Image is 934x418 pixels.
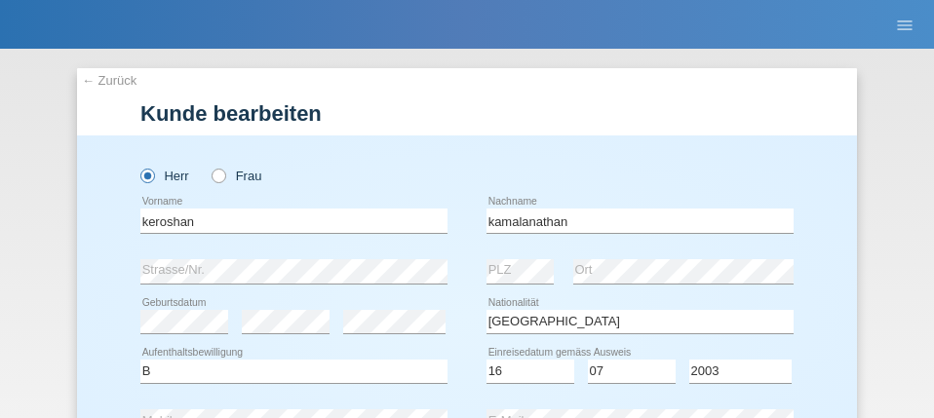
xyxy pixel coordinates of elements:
[140,101,794,126] h1: Kunde bearbeiten
[885,19,924,30] a: menu
[140,169,189,183] label: Herr
[895,16,915,35] i: menu
[212,169,224,181] input: Frau
[140,169,153,181] input: Herr
[82,73,136,88] a: ← Zurück
[212,169,261,183] label: Frau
